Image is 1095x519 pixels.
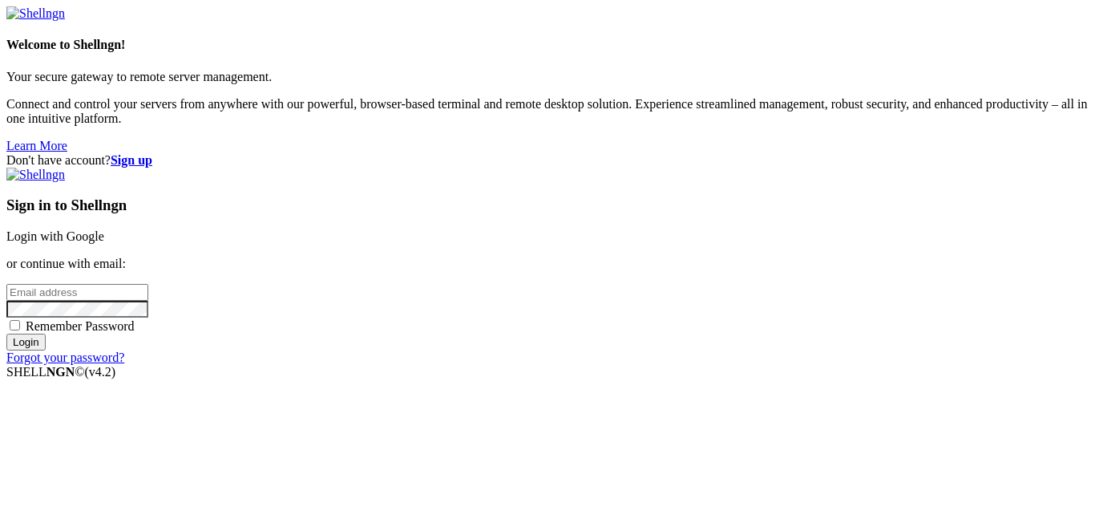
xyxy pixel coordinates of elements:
input: Login [6,334,46,351]
b: NGN [46,365,75,379]
img: Shellngn [6,6,65,21]
a: Login with Google [6,229,104,243]
h4: Welcome to Shellngn! [6,38,1089,52]
p: or continue with email: [6,257,1089,271]
span: Remember Password [26,319,135,333]
a: Learn More [6,139,67,152]
span: 4.2.0 [85,365,116,379]
h3: Sign in to Shellngn [6,197,1089,214]
a: Sign up [111,153,152,167]
a: Forgot your password? [6,351,124,364]
span: SHELL © [6,365,115,379]
img: Shellngn [6,168,65,182]
p: Connect and control your servers from anywhere with our powerful, browser-based terminal and remo... [6,97,1089,126]
input: Email address [6,284,148,301]
p: Your secure gateway to remote server management. [6,70,1089,84]
input: Remember Password [10,320,20,330]
div: Don't have account? [6,153,1089,168]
